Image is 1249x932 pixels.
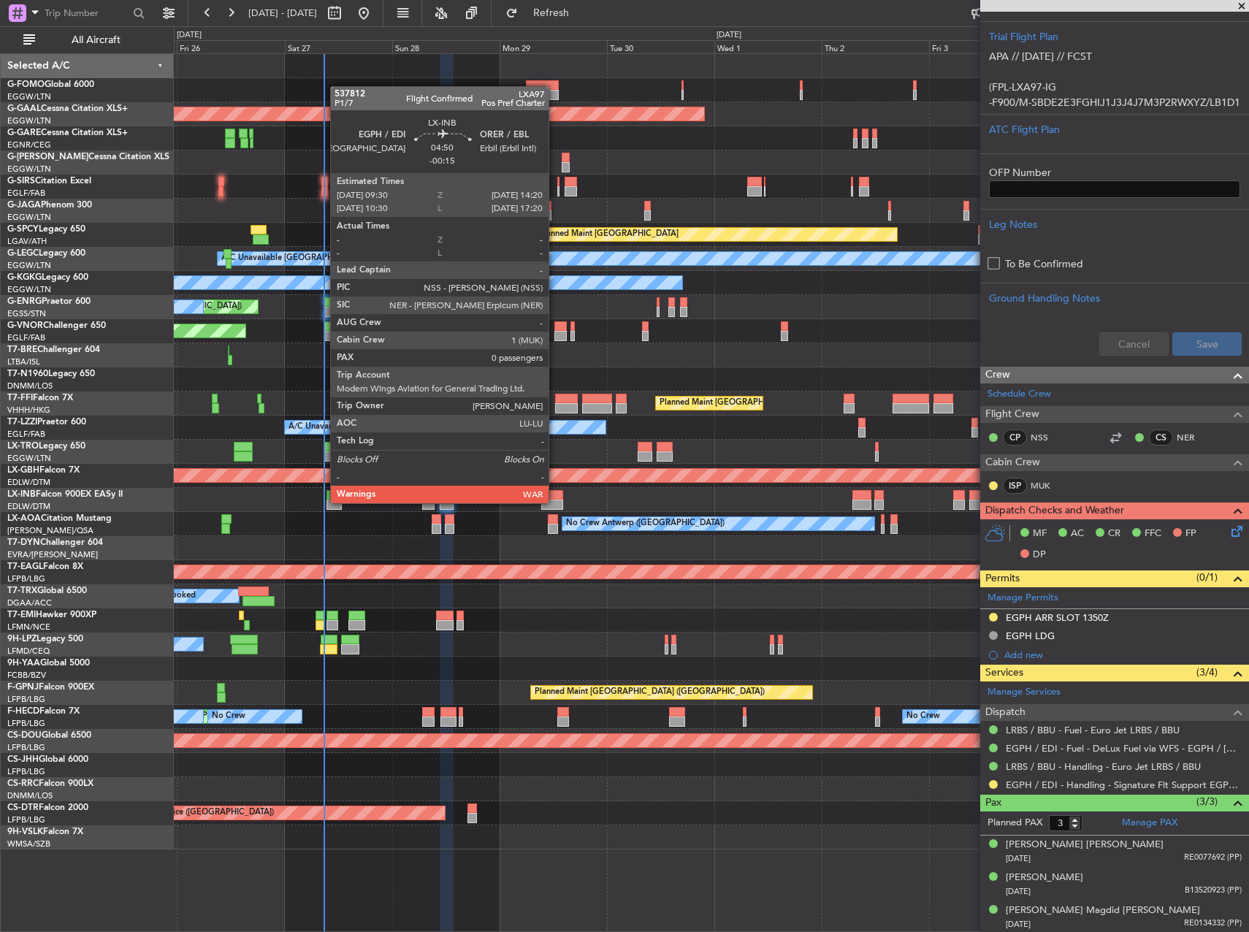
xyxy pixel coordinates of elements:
span: [DATE] [1006,919,1031,930]
span: CS-DTR [7,803,39,812]
a: DGAA/ACC [7,597,52,608]
div: ATC Flight Plan [989,122,1240,137]
a: G-LEGCLegacy 600 [7,249,85,258]
span: G-LEGC [7,249,39,258]
span: G-FOMO [7,80,45,89]
span: All Aircraft [38,35,154,45]
span: AC [1071,527,1084,541]
span: Dispatch [985,704,1025,721]
div: Tue 30 [607,40,714,53]
a: LX-INBFalcon 900EX EASy II [7,490,123,499]
span: DP [1033,548,1046,562]
a: EGPH / EDI - Handling - Signature Flt Support EGPH / EDI [1006,779,1242,791]
span: T7-FFI [7,394,33,402]
a: LFMN/NCE [7,622,50,633]
span: Cabin Crew [985,454,1040,471]
label: To Be Confirmed [1005,256,1083,272]
a: F-GPNJFalcon 900EX [7,683,94,692]
span: G-GARE [7,129,41,137]
div: CP [1003,429,1027,446]
a: EDLW/DTM [7,477,50,488]
a: MUK [1031,479,1063,492]
a: T7-N1960Legacy 650 [7,370,95,378]
div: [DATE] [177,29,202,42]
div: Thu 2 [822,40,929,53]
a: WMSA/SZB [7,839,50,849]
a: LRBS / BBU - Fuel - Euro Jet LRBS / BBU [1006,724,1180,736]
a: EGNR/CEG [7,140,51,150]
p: -F900/M-SBDE2E3FGHIJ1J3J4J7M3P2RWXYZ/LB1D1 [989,95,1240,110]
div: Wed 1 [714,40,822,53]
a: EDLW/DTM [7,501,50,512]
a: 9H-YAAGlobal 5000 [7,659,90,668]
span: MF [1033,527,1047,541]
span: T7-TRX [7,587,37,595]
div: [PERSON_NAME] [PERSON_NAME] [1006,838,1164,852]
a: CS-DTRFalcon 2000 [7,803,88,812]
a: EGLF/FAB [7,188,45,199]
a: LGAV/ATH [7,236,47,247]
a: FCBB/BZV [7,670,46,681]
a: EGLF/FAB [7,332,45,343]
span: RE0077692 (PP) [1184,852,1242,864]
span: Flight Crew [985,406,1039,423]
div: Planned Maint [GEOGRAPHIC_DATA] [539,224,679,245]
span: F-HECD [7,707,39,716]
a: LX-GBHFalcon 7X [7,466,80,475]
a: LFPB/LBG [7,573,45,584]
p: APA // [DATE] // FCST [989,49,1240,64]
span: (3/4) [1196,665,1218,680]
a: LFPB/LBG [7,742,45,753]
span: T7-N1960 [7,370,48,378]
a: T7-LZZIPraetor 600 [7,418,86,427]
a: T7-BREChallenger 604 [7,345,100,354]
div: Leg Notes [989,217,1240,232]
div: Planned Maint [GEOGRAPHIC_DATA] ([GEOGRAPHIC_DATA]) [535,681,765,703]
span: LX-TRO [7,442,39,451]
span: Pax [985,795,1001,811]
span: G-SIRS [7,177,35,186]
a: T7-DYNChallenger 604 [7,538,103,547]
a: EGGW/LTN [7,164,51,175]
a: Schedule Crew [988,387,1051,402]
div: Fri 26 [177,40,284,53]
span: G-SPCY [7,225,39,234]
a: EVRA/[PERSON_NAME] [7,549,98,560]
a: G-SPCYLegacy 650 [7,225,85,234]
span: CS-DOU [7,731,42,740]
span: T7-DYN [7,538,40,547]
a: G-ENRGPraetor 600 [7,297,91,306]
a: EGGW/LTN [7,284,51,295]
a: 9H-VSLKFalcon 7X [7,828,83,836]
a: G-FOMOGlobal 6000 [7,80,94,89]
span: CS-JHH [7,755,39,764]
span: 9H-YAA [7,659,40,668]
span: LX-INB [7,490,36,499]
span: (0/1) [1196,570,1218,585]
label: Planned PAX [988,816,1042,830]
a: LFPB/LBG [7,766,45,777]
a: Manage Permits [988,591,1058,606]
a: T7-TRXGlobal 6500 [7,587,87,595]
a: EGPH / EDI - Fuel - DeLux Fuel via WFS - EGPH / [GEOGRAPHIC_DATA] [1006,742,1242,755]
a: T7-EAGLFalcon 8X [7,562,83,571]
a: G-GARECessna Citation XLS+ [7,129,128,137]
a: F-HECDFalcon 7X [7,707,80,716]
a: Manage Services [988,685,1061,700]
a: LFPB/LBG [7,718,45,729]
a: LTBA/ISL [7,356,40,367]
span: T7-EMI [7,611,36,619]
div: [PERSON_NAME] [1006,871,1083,885]
span: CR [1108,527,1120,541]
div: ISP [1003,478,1027,494]
div: EGPH LDG [1006,630,1055,642]
div: No Crew [212,706,245,727]
span: 9H-VSLK [7,828,43,836]
a: G-GAALCessna Citation XLS+ [7,104,128,113]
a: G-JAGAPhenom 300 [7,201,92,210]
div: Add new [1004,649,1242,661]
span: LX-GBH [7,466,39,475]
div: No Crew Antwerp ([GEOGRAPHIC_DATA]) [566,513,725,535]
span: RE0134332 (PP) [1184,917,1242,930]
a: DNMM/LOS [7,790,53,801]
